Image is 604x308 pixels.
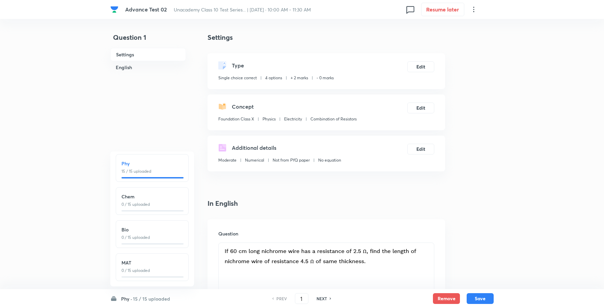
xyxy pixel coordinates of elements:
[218,103,226,111] img: questionConcept.svg
[317,296,327,302] h6: NEXT
[263,116,276,122] p: Physics
[276,296,287,302] h6: PREV
[121,168,183,174] p: 15 / 15 uploaded
[125,6,167,13] span: Advance Test 02
[110,5,118,13] img: Company Logo
[121,226,183,233] h6: Bio
[317,75,334,81] p: - 0 marks
[407,61,434,72] button: Edit
[232,61,244,69] h5: Type
[284,116,302,122] p: Electricity
[273,157,310,163] p: Not from PYQ paper
[218,75,257,81] p: Single choice correct
[433,293,460,304] button: Remove
[121,295,132,302] h6: Phy ·
[232,144,276,152] h5: Additional details
[110,5,120,13] a: Company Logo
[265,75,282,81] p: 4 options
[121,259,183,266] h6: MAT
[121,160,183,167] h6: Phy
[291,75,308,81] p: + 2 marks
[421,3,464,16] button: Resume later
[232,103,254,111] h5: Concept
[133,295,170,302] h6: 15 / 15 uploaded
[218,230,434,237] h6: Question
[218,157,237,163] p: Moderate
[218,61,226,69] img: questionType.svg
[407,103,434,113] button: Edit
[110,48,186,61] h6: Settings
[174,6,311,13] span: Unacademy Class 10 Test Series... | [DATE] · 10:00 AM - 11:30 AM
[121,234,183,241] p: 0 / 15 uploaded
[310,116,357,122] p: Combination of Resistors
[224,247,417,265] img: 03-09-25-06:27:10-AM
[208,198,445,208] h4: In English
[121,193,183,200] h6: Chem
[407,144,434,155] button: Edit
[110,61,186,74] h6: English
[121,268,183,274] p: 0 / 15 uploaded
[218,144,226,152] img: questionDetails.svg
[110,32,186,48] h4: Question 1
[218,116,254,122] p: Foundation Class X
[467,293,494,304] button: Save
[245,157,264,163] p: Numerical
[121,201,183,207] p: 0 / 15 uploaded
[208,32,445,43] h4: Settings
[318,157,341,163] p: No equation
